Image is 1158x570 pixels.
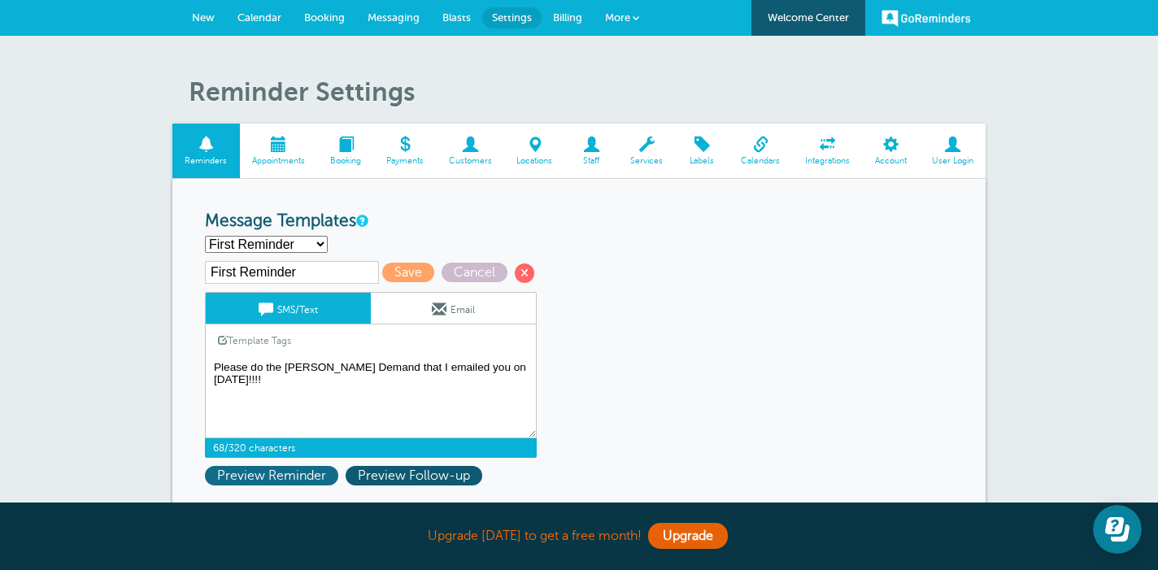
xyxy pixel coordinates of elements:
[205,438,537,458] span: 68/320 characters
[648,523,728,549] a: Upgrade
[189,76,986,107] h1: Reminder Settings
[205,261,379,284] input: Template Name
[356,215,366,226] a: This is the wording for your reminder and follow-up messages. You can create multiple templates i...
[676,124,729,178] a: Labels
[504,124,565,178] a: Locations
[684,156,720,166] span: Labels
[237,11,281,24] span: Calendar
[565,124,618,178] a: Staff
[181,156,232,166] span: Reminders
[1093,505,1142,554] iframe: Resource center
[605,11,630,24] span: More
[205,211,953,232] h3: Message Templates
[318,124,374,178] a: Booking
[442,265,515,280] a: Cancel
[737,156,785,166] span: Calendars
[927,156,977,166] span: User Login
[205,468,346,483] a: Preview Reminder
[442,263,507,282] span: Cancel
[862,124,919,178] a: Account
[346,466,482,485] span: Preview Follow-up
[870,156,911,166] span: Account
[382,265,442,280] a: Save
[346,468,486,483] a: Preview Follow-up
[326,156,366,166] span: Booking
[206,324,303,356] a: Template Tags
[482,7,542,28] a: Settings
[205,466,338,485] span: Preview Reminder
[492,11,532,24] span: Settings
[626,156,668,166] span: Services
[573,156,610,166] span: Staff
[172,519,986,554] div: Upgrade [DATE] to get a free month!
[304,11,345,24] span: Booking
[553,11,582,24] span: Billing
[444,156,496,166] span: Customers
[373,124,436,178] a: Payments
[618,124,676,178] a: Services
[512,156,557,166] span: Locations
[368,11,420,24] span: Messaging
[382,263,434,282] span: Save
[442,11,471,24] span: Blasts
[205,357,537,438] textarea: Hi {{First Name}}, your appointment with The [PERSON_NAME] Law Firm, LLC has been scheduled for {...
[729,124,793,178] a: Calendars
[248,156,310,166] span: Appointments
[919,124,986,178] a: User Login
[436,124,504,178] a: Customers
[192,11,215,24] span: New
[793,124,863,178] a: Integrations
[371,293,536,324] a: Email
[381,156,428,166] span: Payments
[206,293,371,324] a: SMS/Text
[240,124,318,178] a: Appointments
[801,156,855,166] span: Integrations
